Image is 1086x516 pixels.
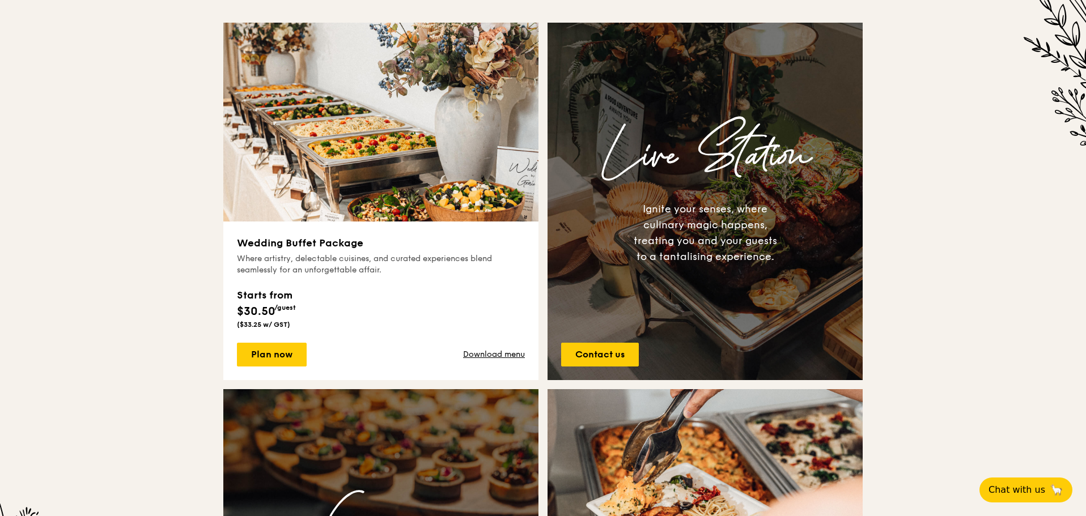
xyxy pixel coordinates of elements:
img: grain-wedding-buffet-package-thumbnail.jpg [223,23,538,221]
h3: Live Station [557,120,854,192]
div: Where artistry, delectable cuisines, and curated experiences blend seamlessly for an unforgettabl... [237,253,525,276]
div: Ignite your senses, where culinary magic happens, treating you and your guests to a tantalising e... [629,201,781,265]
span: Chat with us [989,483,1045,497]
a: Plan now [237,343,307,366]
a: Download menu [463,349,525,360]
span: /guest [274,304,296,312]
div: Starts from [237,287,296,303]
button: Chat with us🦙 [979,477,1072,502]
span: 🦙 [1050,483,1063,497]
h3: Wedding Buffet Package [237,235,525,251]
div: ($33.25 w/ GST) [237,320,296,329]
a: Contact us [561,343,639,366]
div: $30.50 [237,287,296,320]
